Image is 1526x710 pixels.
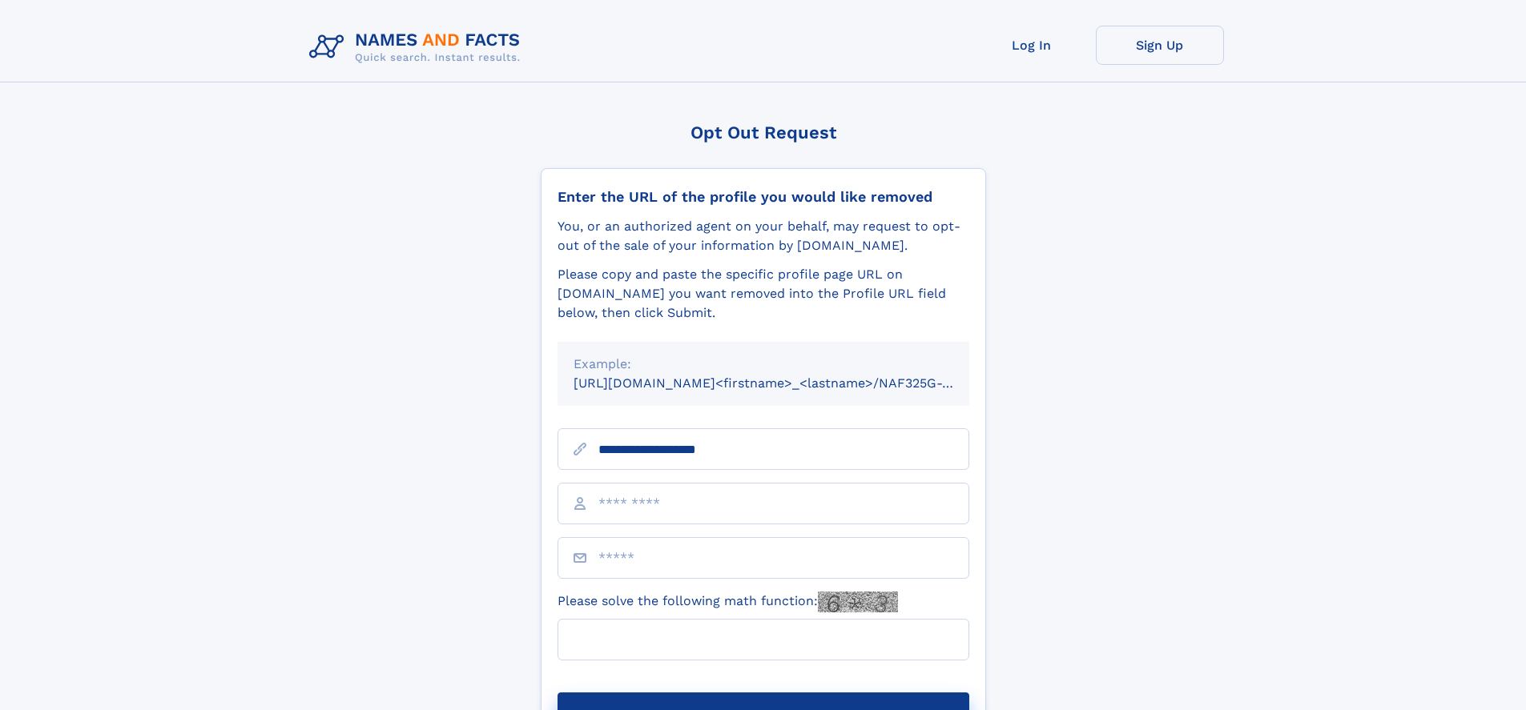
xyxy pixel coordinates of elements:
a: Log In [968,26,1096,65]
div: You, or an authorized agent on your behalf, may request to opt-out of the sale of your informatio... [558,217,969,255]
div: Please copy and paste the specific profile page URL on [DOMAIN_NAME] you want removed into the Pr... [558,265,969,323]
label: Please solve the following math function: [558,592,898,612]
small: [URL][DOMAIN_NAME]<firstname>_<lastname>/NAF325G-xxxxxxxx [574,375,1000,391]
div: Example: [574,355,953,374]
div: Enter the URL of the profile you would like removed [558,188,969,206]
img: Logo Names and Facts [303,26,533,69]
div: Opt Out Request [541,122,986,142]
a: Sign Up [1096,26,1224,65]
